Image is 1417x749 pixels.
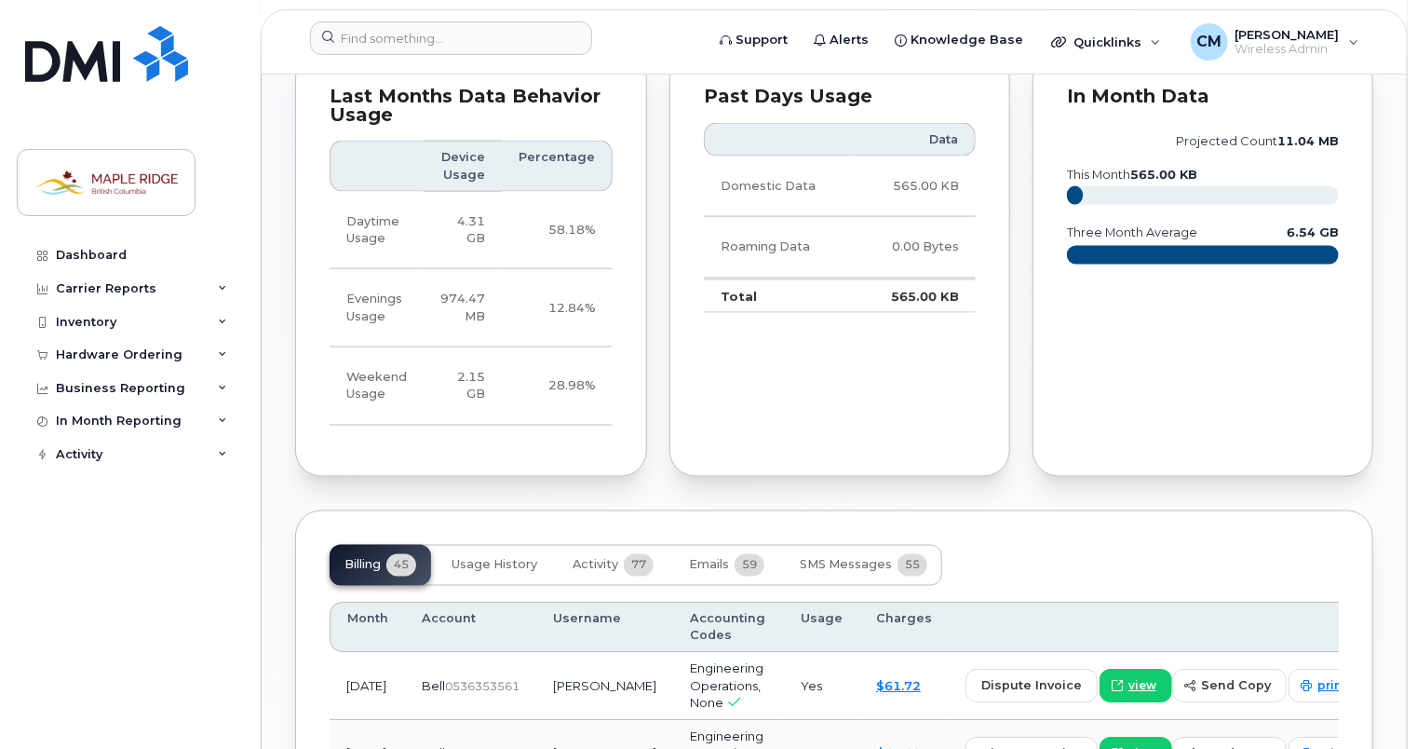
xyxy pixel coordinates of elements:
td: 12.84% [502,269,613,347]
th: Device Usage [424,141,502,192]
text: this month [1066,168,1197,182]
a: view [1100,670,1172,703]
div: Past Days Usage [704,88,976,106]
span: Wireless Admin [1235,42,1340,57]
td: 58.18% [502,192,613,270]
span: 0536353561 [445,680,520,694]
span: SMS Messages [800,558,892,573]
td: 28.98% [502,347,613,426]
th: Charges [859,603,949,654]
tspan: 11.04 MB [1277,134,1339,148]
span: 77 [624,554,654,577]
span: Alerts [830,31,869,49]
td: 565.00 KB [856,157,976,217]
input: Find something... [310,21,592,55]
span: Emails [689,558,729,573]
td: Weekend Usage [330,347,424,426]
a: Knowledge Base [882,21,1036,59]
td: 565.00 KB [856,279,976,314]
button: send copy [1172,670,1287,703]
button: dispute invoice [965,670,1098,703]
text: projected count [1176,134,1339,148]
a: Alerts [801,21,882,59]
tr: Weekdays from 6:00pm to 8:00am [330,269,613,347]
text: three month average [1066,225,1197,239]
span: [PERSON_NAME] [1235,27,1340,42]
th: Accounting Codes [673,603,784,654]
span: view [1128,678,1156,695]
a: $61.72 [876,679,921,694]
td: Daytime Usage [330,192,424,270]
span: Support [735,31,788,49]
span: Usage History [452,558,537,573]
span: CM [1196,31,1221,53]
td: 2.15 GB [424,347,502,426]
td: Evenings Usage [330,269,424,347]
div: Colin Munialo [1178,23,1372,61]
td: Domestic Data [704,157,856,217]
td: [PERSON_NAME] [536,653,673,721]
a: print [1289,670,1362,703]
text: 6.54 GB [1287,225,1339,239]
span: Activity [573,558,618,573]
div: Last Months Data Behavior Usage [330,88,613,124]
td: 4.31 GB [424,192,502,270]
span: send copy [1201,677,1271,695]
th: Usage [784,603,859,654]
span: Bell [422,679,445,694]
td: 974.47 MB [424,269,502,347]
a: Support [707,21,801,59]
th: Data [856,123,976,157]
span: Knowledge Base [911,31,1023,49]
td: Total [704,279,856,314]
span: print [1317,678,1346,695]
td: Yes [784,653,859,721]
div: In Month Data [1067,88,1339,106]
th: Percentage [502,141,613,192]
span: Engineering Operations, None [690,661,763,711]
td: 0.00 Bytes [856,217,976,278]
td: Roaming Data [704,217,856,278]
span: 59 [735,554,764,577]
th: Month [330,603,405,654]
th: Account [405,603,536,654]
span: Quicklinks [1073,34,1141,49]
tspan: 565.00 KB [1130,168,1197,182]
span: dispute invoice [981,677,1082,695]
div: Quicklinks [1038,23,1174,61]
td: [DATE] [330,653,405,721]
tr: Friday from 6:00pm to Monday 8:00am [330,347,613,426]
th: Username [536,603,673,654]
span: 55 [897,554,927,577]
